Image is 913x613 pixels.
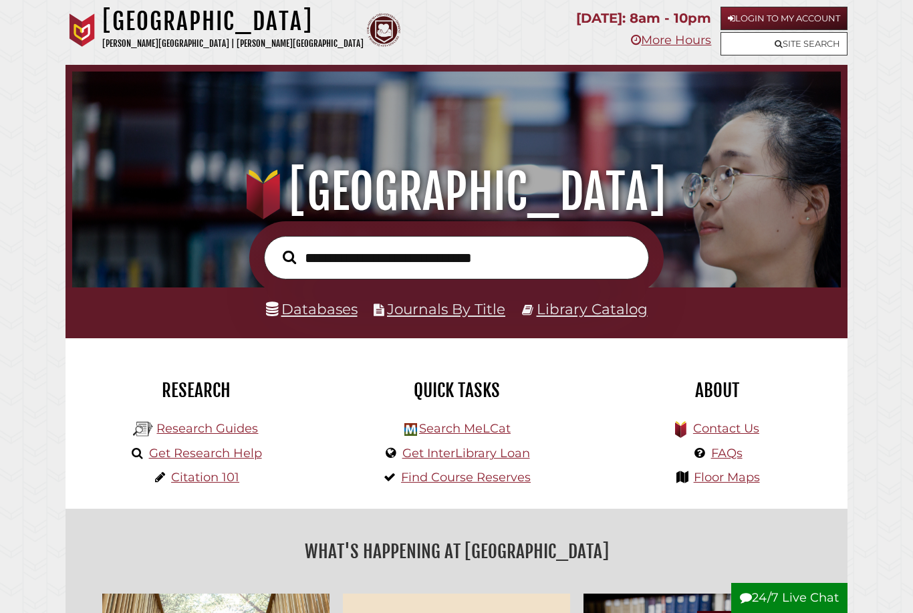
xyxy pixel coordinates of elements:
[367,13,400,47] img: Calvin Theological Seminary
[102,7,364,36] h1: [GEOGRAPHIC_DATA]
[133,419,153,439] img: Hekman Library Logo
[576,7,711,30] p: [DATE]: 8am - 10pm
[276,247,303,267] button: Search
[597,379,837,402] h2: About
[721,32,847,55] a: Site Search
[419,421,511,436] a: Search MeLCat
[336,379,577,402] h2: Quick Tasks
[76,379,316,402] h2: Research
[283,250,296,265] i: Search
[86,162,827,221] h1: [GEOGRAPHIC_DATA]
[537,300,648,318] a: Library Catalog
[102,36,364,51] p: [PERSON_NAME][GEOGRAPHIC_DATA] | [PERSON_NAME][GEOGRAPHIC_DATA]
[721,7,847,30] a: Login to My Account
[66,13,99,47] img: Calvin University
[693,421,759,436] a: Contact Us
[156,421,258,436] a: Research Guides
[402,446,530,461] a: Get InterLibrary Loan
[404,423,417,436] img: Hekman Library Logo
[266,300,358,318] a: Databases
[387,300,505,318] a: Journals By Title
[711,446,743,461] a: FAQs
[149,446,262,461] a: Get Research Help
[694,470,760,485] a: Floor Maps
[171,470,239,485] a: Citation 101
[401,470,531,485] a: Find Course Reserves
[631,33,711,47] a: More Hours
[76,536,837,567] h2: What's Happening at [GEOGRAPHIC_DATA]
